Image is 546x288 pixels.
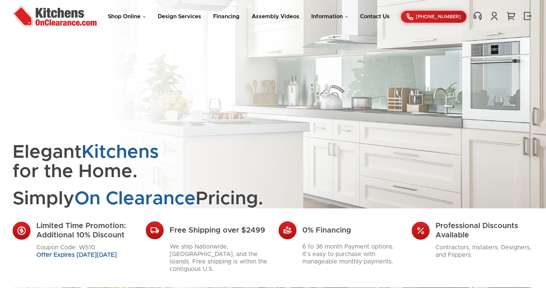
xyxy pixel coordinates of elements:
[13,143,195,209] h1: Elegant
[213,14,240,19] a: Financing
[252,14,299,19] a: Assembly Videos
[158,14,201,19] a: Design Services
[401,11,466,23] a: [PHONE_NUMBER]
[74,189,196,208] span: On Clearance
[36,221,135,240] div: Limited Time Promotion: Additional 10% Discount
[416,15,461,19] span: [PHONE_NUMBER]
[81,143,159,161] span: Kitchens
[13,189,195,209] span: Simply Pricing.
[311,14,348,19] a: Information
[436,221,534,240] div: Professional Discounts Available
[170,226,268,235] div: Free Shipping over $2499
[108,14,146,19] a: Shop Online
[302,243,401,265] p: 6 to 36 month Payment options. It’s easy to purchase with manageable monthly payments.
[360,14,390,19] a: Contact Us
[170,243,268,273] p: We ship Nationwide, [GEOGRAPHIC_DATA], and the Islands. Free shipping is within the contiguous U.S.
[13,162,138,181] span: for the Home.
[13,6,97,26] img: Kitchens On Clearance
[36,244,135,259] p: Coupon Code: WS10
[302,226,401,235] div: 0% Financing
[36,252,117,258] span: Offer Expires [DATE][DATE]
[436,244,534,259] p: Contractors, Installers, Designers, and Flippers.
